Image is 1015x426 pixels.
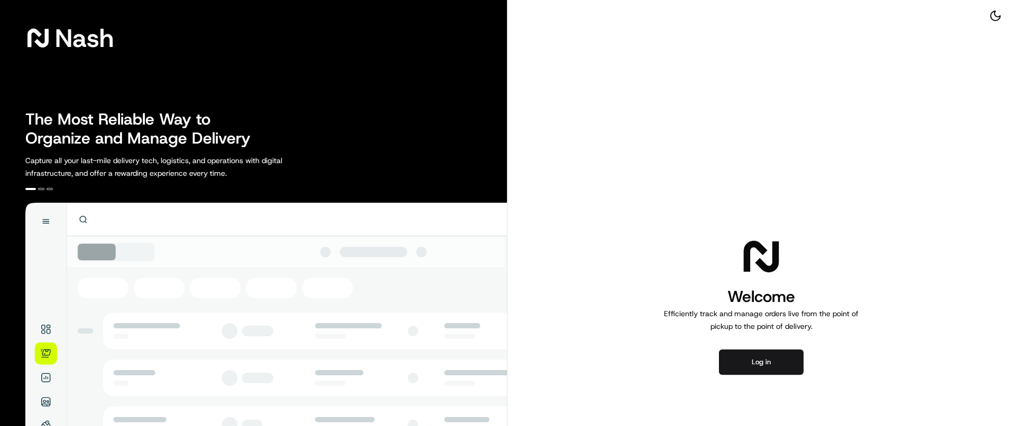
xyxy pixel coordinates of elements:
span: Nash [55,27,114,49]
p: Capture all your last-mile delivery tech, logistics, and operations with digital infrastructure, ... [25,154,330,179]
p: Efficiently track and manage orders live from the point of pickup to the point of delivery. [660,307,863,333]
h1: Welcome [660,286,863,307]
button: Log in [719,349,804,375]
h2: The Most Reliable Way to Organize and Manage Delivery [25,110,262,148]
